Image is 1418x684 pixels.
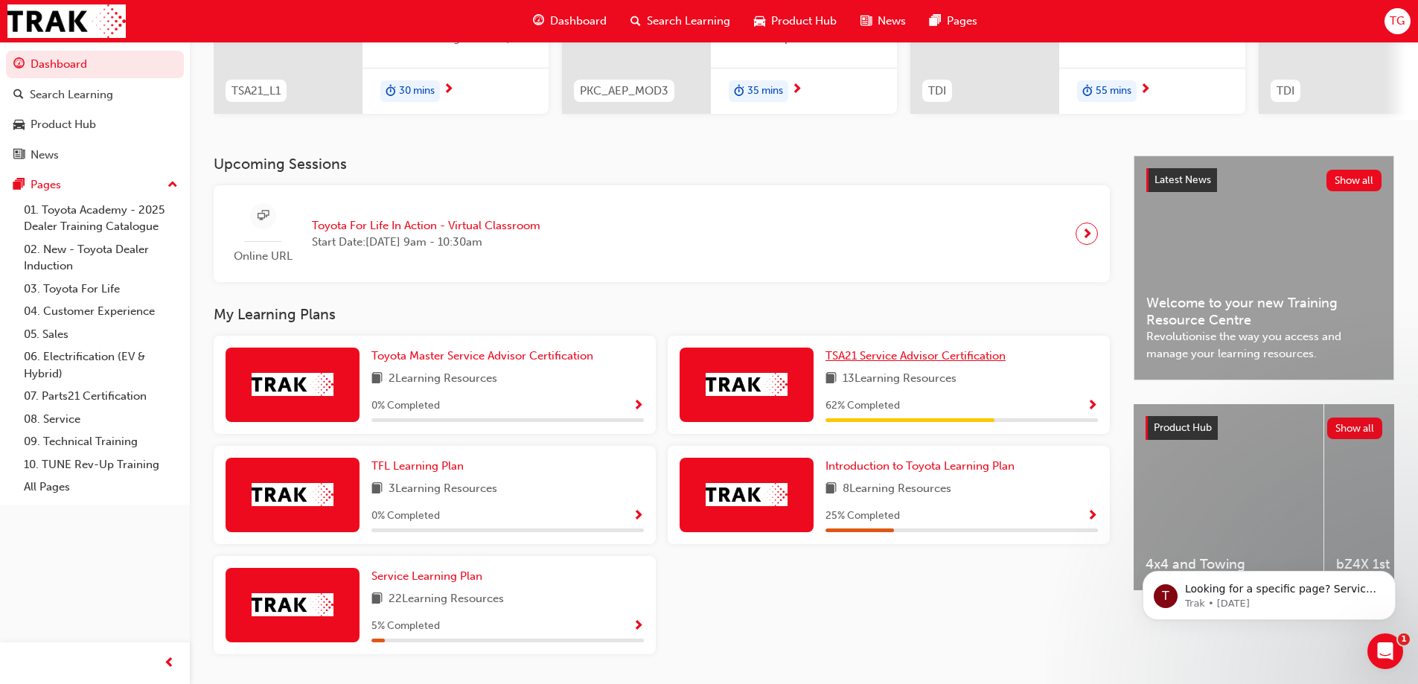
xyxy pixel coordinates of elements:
span: Show Progress [1087,510,1098,523]
span: TDI [1277,83,1294,100]
a: 09. Technical Training [18,430,184,453]
div: Product Hub [31,116,96,133]
span: next-icon [1140,83,1151,97]
img: Trak [252,373,333,396]
span: book-icon [825,480,837,499]
span: 2 Learning Resources [389,370,497,389]
span: book-icon [371,480,383,499]
span: Welcome to your new Training Resource Centre [1146,295,1382,328]
a: Online URLToyota For Life In Action - Virtual ClassroomStart Date:[DATE] 9am - 10:30am [226,197,1098,271]
span: 25 % Completed [825,508,900,525]
img: Trak [252,593,333,616]
a: guage-iconDashboard [521,6,619,36]
div: Pages [31,176,61,194]
span: 8 Learning Resources [843,480,951,499]
span: next-icon [443,83,454,97]
a: 05. Sales [18,323,184,346]
a: Service Learning Plan [371,568,488,585]
span: Toyota For Life In Action - Virtual Classroom [312,217,540,234]
span: pages-icon [930,12,941,31]
span: guage-icon [13,58,25,71]
span: up-icon [167,176,178,195]
div: News [31,147,59,164]
span: 30 mins [399,83,435,100]
span: TSA21_L1 [231,83,281,100]
button: Show all [1327,418,1383,439]
span: 5 % Completed [371,618,440,635]
span: PKC_AEP_MOD3 [580,83,668,100]
span: book-icon [825,370,837,389]
span: pages-icon [13,179,25,192]
img: Trak [252,483,333,506]
span: News [878,13,906,30]
a: Latest NewsShow allWelcome to your new Training Resource CentreRevolutionise the way you access a... [1134,156,1394,380]
span: book-icon [371,590,383,609]
button: Show Progress [1087,397,1098,415]
a: search-iconSearch Learning [619,6,742,36]
span: car-icon [13,118,25,132]
iframe: Intercom notifications message [1120,540,1418,644]
a: 01. Toyota Academy - 2025 Dealer Training Catalogue [18,199,184,238]
h3: My Learning Plans [214,306,1110,323]
button: Show all [1326,170,1382,191]
span: 62 % Completed [825,397,900,415]
span: search-icon [13,89,24,102]
span: next-icon [1082,223,1093,244]
a: news-iconNews [849,6,918,36]
span: duration-icon [386,82,396,101]
a: Dashboard [6,51,184,78]
img: Trak [706,373,788,396]
a: All Pages [18,476,184,499]
span: next-icon [791,83,802,97]
span: Product Hub [771,13,837,30]
a: 06. Electrification (EV & Hybrid) [18,345,184,385]
span: Show Progress [633,620,644,633]
a: Search Learning [6,81,184,109]
span: Dashboard [550,13,607,30]
span: Service Learning Plan [371,569,482,583]
span: 3 Learning Resources [389,480,497,499]
span: Introduction to Toyota Learning Plan [825,459,1015,473]
a: pages-iconPages [918,6,989,36]
button: Show Progress [633,397,644,415]
span: Show Progress [1087,400,1098,413]
span: 0 % Completed [371,508,440,525]
span: sessionType_ONLINE_URL-icon [258,207,269,226]
span: car-icon [754,12,765,31]
span: 35 mins [747,83,783,100]
a: TSA21 Service Advisor Certification [825,348,1012,365]
span: Online URL [226,248,300,265]
iframe: Intercom live chat [1367,633,1403,669]
img: Trak [7,4,126,38]
span: duration-icon [1082,82,1093,101]
a: 02. New - Toyota Dealer Induction [18,238,184,278]
span: Show Progress [633,400,644,413]
a: Introduction to Toyota Learning Plan [825,458,1021,475]
span: news-icon [13,149,25,162]
span: book-icon [371,370,383,389]
a: News [6,141,184,169]
span: 0 % Completed [371,397,440,415]
span: Latest News [1154,173,1211,186]
h3: Upcoming Sessions [214,156,1110,173]
button: Show Progress [633,507,644,525]
span: guage-icon [533,12,544,31]
a: 07. Parts21 Certification [18,385,184,408]
span: TFL Learning Plan [371,459,464,473]
button: Show Progress [1087,507,1098,525]
button: Show Progress [633,617,644,636]
span: 13 Learning Resources [843,370,956,389]
a: 10. TUNE Rev-Up Training [18,453,184,476]
button: DashboardSearch LearningProduct HubNews [6,48,184,171]
button: Pages [6,171,184,199]
span: Show Progress [633,510,644,523]
span: 1 [1398,633,1410,645]
span: 22 Learning Resources [389,590,504,609]
div: Search Learning [30,86,113,103]
span: search-icon [630,12,641,31]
